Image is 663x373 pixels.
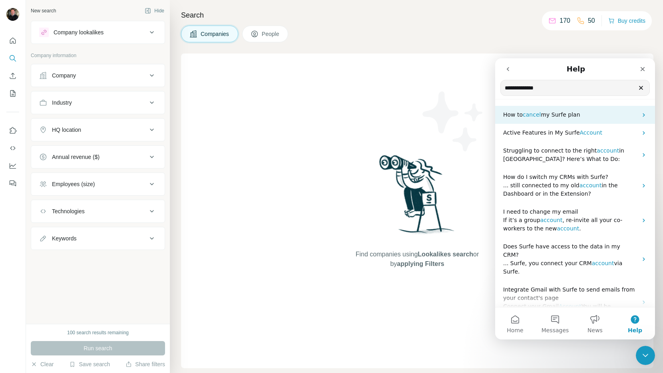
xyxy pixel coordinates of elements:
[353,250,481,269] span: Find companies using or by
[6,86,19,101] button: My lists
[31,23,165,42] button: Company lookalikes
[31,202,165,221] button: Technologies
[31,360,54,368] button: Clear
[636,346,655,365] iframe: Intercom live chat
[418,251,473,258] span: Lookalikes search
[31,120,165,139] button: HQ location
[31,229,165,248] button: Keywords
[417,85,489,157] img: Surfe Illustration - Stars
[31,147,165,167] button: Annual revenue ($)
[6,8,19,21] img: Avatar
[6,141,19,155] button: Use Surfe API
[31,7,56,14] div: New search
[31,66,165,85] button: Company
[69,360,110,368] button: Save search
[52,180,95,188] div: Employees (size)
[31,52,165,59] p: Company information
[6,123,19,138] button: Use Surfe on LinkedIn
[6,51,19,65] button: Search
[52,126,81,134] div: HQ location
[262,30,280,38] span: People
[52,153,100,161] div: Annual revenue ($)
[559,16,570,26] p: 170
[376,153,459,242] img: Surfe Illustration - Woman searching with binoculars
[6,159,19,173] button: Dashboard
[397,260,444,267] span: applying Filters
[6,69,19,83] button: Enrich CSV
[6,176,19,190] button: Feedback
[6,34,19,48] button: Quick start
[125,360,165,368] button: Share filters
[52,207,85,215] div: Technologies
[52,99,72,107] div: Industry
[201,30,230,38] span: Companies
[31,175,165,194] button: Employees (size)
[31,93,165,112] button: Industry
[52,71,76,79] div: Company
[495,58,655,339] iframe: Intercom live chat
[588,16,595,26] p: 50
[181,10,653,21] h4: Search
[52,234,76,242] div: Keywords
[54,28,104,36] div: Company lookalikes
[67,329,129,336] div: 100 search results remaining
[139,5,170,17] button: Hide
[608,15,645,26] button: Buy credits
